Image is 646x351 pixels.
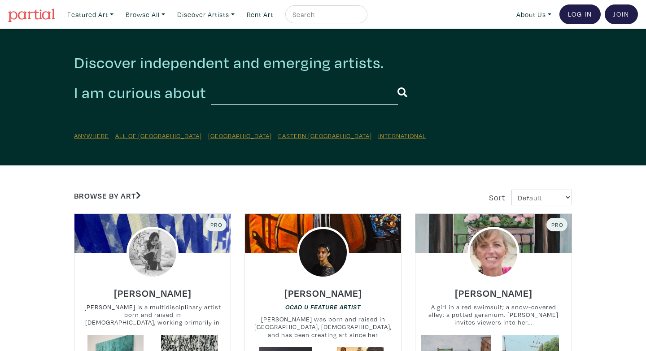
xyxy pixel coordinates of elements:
[605,4,638,24] a: Join
[115,131,202,140] a: All of [GEOGRAPHIC_DATA]
[173,5,239,24] a: Discover Artists
[243,5,277,24] a: Rent Art
[114,285,192,295] a: [PERSON_NAME]
[278,131,372,140] a: Eastern [GEOGRAPHIC_DATA]
[284,287,362,299] h6: [PERSON_NAME]
[559,4,601,24] a: Log In
[292,9,359,20] input: Search
[285,303,361,311] a: OCAD U Feature Artist
[415,303,572,327] small: A girl in a red swimsuit; a snow-covered alley; a potted geranium. [PERSON_NAME] invites viewers ...
[74,191,141,201] a: Browse by Art
[550,221,563,228] span: Pro
[489,192,505,203] span: Sort
[297,227,349,279] img: phpThumb.php
[114,287,192,299] h6: [PERSON_NAME]
[378,131,426,140] a: International
[127,227,179,279] img: phpThumb.php
[122,5,169,24] a: Browse All
[210,221,223,228] span: Pro
[455,285,533,295] a: [PERSON_NAME]
[245,315,401,339] small: [PERSON_NAME] was born and raised in [GEOGRAPHIC_DATA], [DEMOGRAPHIC_DATA], and has been creating...
[74,53,572,72] h2: Discover independent and emerging artists.
[63,5,118,24] a: Featured Art
[455,287,533,299] h6: [PERSON_NAME]
[208,131,272,140] a: [GEOGRAPHIC_DATA]
[467,227,519,279] img: phpThumb.php
[74,303,231,327] small: [PERSON_NAME] is a multidisciplinary artist born and raised in [DEMOGRAPHIC_DATA], working primar...
[512,5,555,24] a: About Us
[284,285,362,295] a: [PERSON_NAME]
[74,83,206,103] h2: I am curious about
[285,303,361,311] em: OCAD U Feature Artist
[74,131,109,140] a: Anywhere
